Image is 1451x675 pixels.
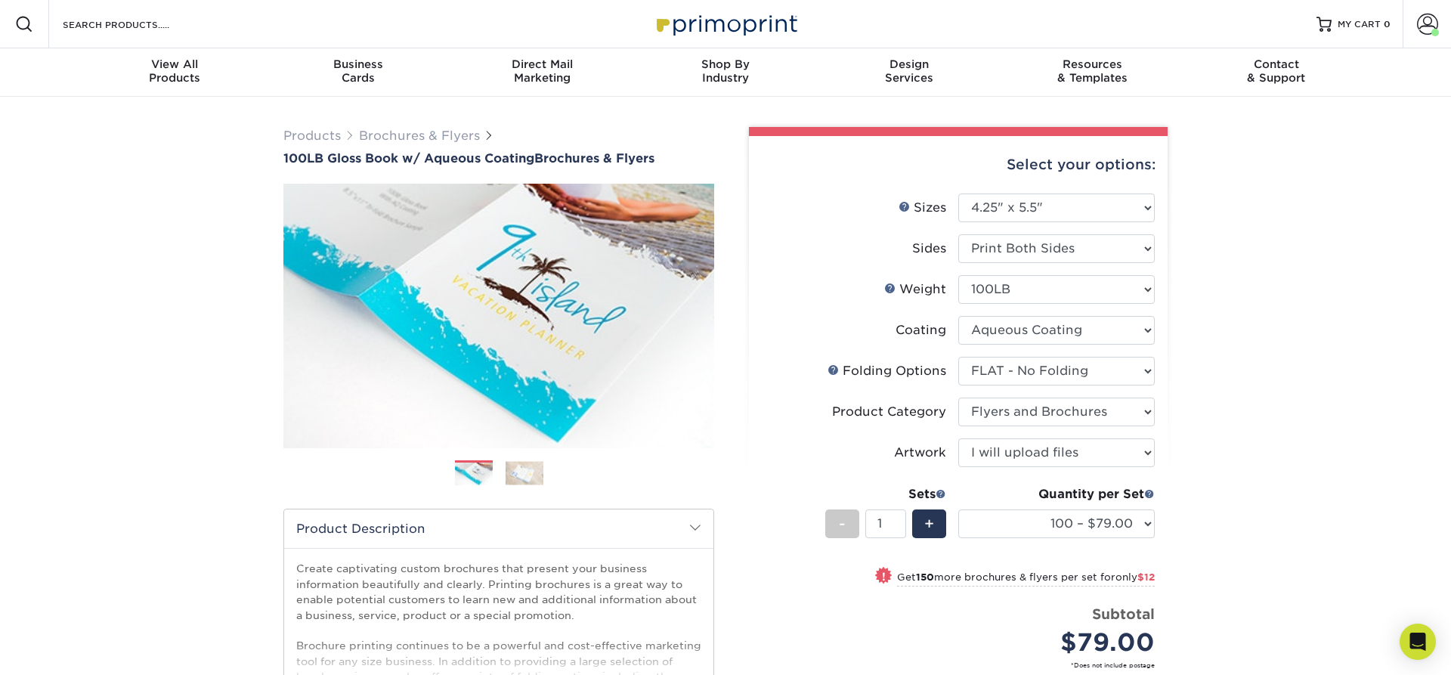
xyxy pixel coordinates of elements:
div: Sets [825,485,946,503]
div: Artwork [894,444,946,462]
img: Primoprint [650,8,801,40]
div: Marketing [450,57,634,85]
div: $79.00 [970,624,1155,661]
span: ! [882,568,886,584]
a: Shop ByIndustry [634,48,818,97]
a: DesignServices [817,48,1001,97]
div: Sizes [899,199,946,217]
h2: Product Description [284,509,713,548]
a: Direct MailMarketing [450,48,634,97]
span: + [924,512,934,535]
small: Get more brochures & flyers per set for [897,571,1155,587]
div: Weight [884,280,946,299]
a: Brochures & Flyers [359,128,480,143]
span: Shop By [634,57,818,71]
span: View All [83,57,267,71]
span: MY CART [1338,18,1381,31]
span: 0 [1384,19,1391,29]
a: 100LB Gloss Book w/ Aqueous CoatingBrochures & Flyers [283,151,714,166]
span: only [1115,571,1155,583]
strong: Subtotal [1092,605,1155,622]
div: Cards [267,57,450,85]
h1: Brochures & Flyers [283,151,714,166]
a: Products [283,128,341,143]
span: Contact [1184,57,1368,71]
img: 100LB Gloss Book<br/>w/ Aqueous Coating 01 [283,167,714,465]
input: SEARCH PRODUCTS..... [61,15,209,33]
a: BusinessCards [267,48,450,97]
span: Business [267,57,450,71]
div: Product Category [832,403,946,421]
div: Products [83,57,267,85]
img: Brochures & Flyers 01 [455,461,493,488]
div: Coating [896,321,946,339]
a: Resources& Templates [1001,48,1184,97]
div: Open Intercom Messenger [1400,624,1436,660]
span: Direct Mail [450,57,634,71]
div: Folding Options [828,362,946,380]
span: Resources [1001,57,1184,71]
div: & Templates [1001,57,1184,85]
div: Sides [912,240,946,258]
div: Select your options: [761,136,1156,194]
div: Services [817,57,1001,85]
span: $12 [1137,571,1155,583]
img: Brochures & Flyers 02 [506,461,543,485]
div: Industry [634,57,818,85]
span: - [839,512,846,535]
strong: 150 [916,571,934,583]
a: Contact& Support [1184,48,1368,97]
a: View AllProducts [83,48,267,97]
small: *Does not include postage [773,661,1155,670]
span: 100LB Gloss Book w/ Aqueous Coating [283,151,534,166]
div: & Support [1184,57,1368,85]
span: Design [817,57,1001,71]
div: Quantity per Set [958,485,1155,503]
